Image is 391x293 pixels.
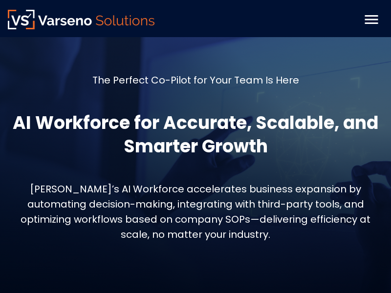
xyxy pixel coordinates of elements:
[92,73,299,88] h5: The Perfect Co-Pilot for Your Team Is Here
[8,182,383,242] h5: [PERSON_NAME]’s AI Workforce accelerates business expansion by automating decision-making, integr...
[8,10,154,29] img: Varseno Solutions – Product Engineering & IT Services
[8,111,383,158] h1: AI Workforce for Accurate, Scalable, and Smarter Growth
[360,8,383,31] div: menu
